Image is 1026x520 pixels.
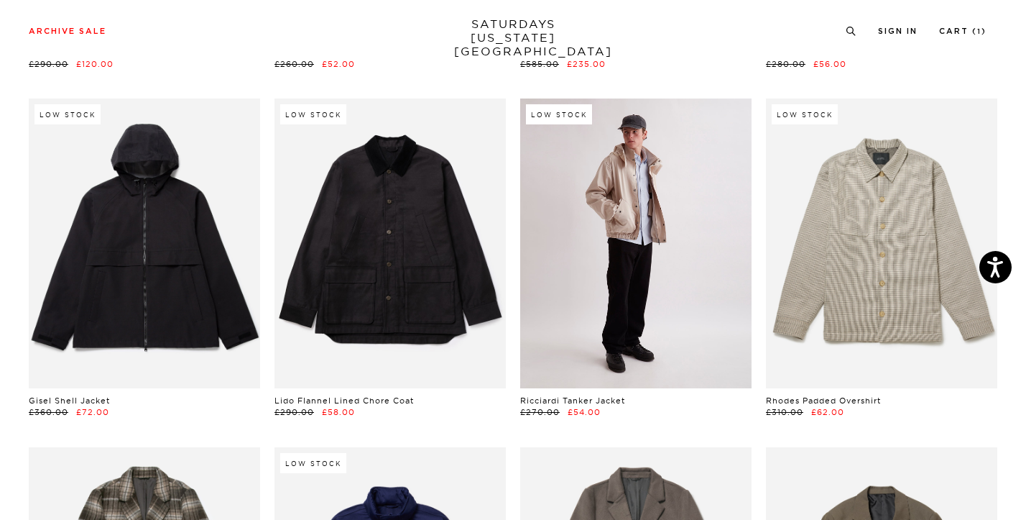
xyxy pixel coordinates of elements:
[520,59,559,69] span: £585.00
[520,407,560,417] span: £270.00
[520,396,625,406] a: Ricciardi Tanker Jacket
[76,407,109,417] span: £72.00
[811,407,844,417] span: £62.00
[878,27,918,35] a: Sign In
[34,104,101,124] div: Low Stock
[280,453,346,473] div: Low Stock
[29,396,110,406] a: Gisel Shell Jacket
[29,27,106,35] a: Archive Sale
[977,29,981,35] small: 1
[766,396,881,406] a: Rhodes Padded Overshirt
[526,104,592,124] div: Low Stock
[76,59,114,69] span: £120.00
[766,59,805,69] span: £280.00
[568,407,601,417] span: £54.00
[772,104,838,124] div: Low Stock
[29,407,68,417] span: £360.00
[813,59,846,69] span: £56.00
[274,396,414,406] a: Lido Flannel Lined Chore Coat
[766,407,803,417] span: £310.00
[274,407,314,417] span: £290.00
[274,59,314,69] span: £260.00
[454,17,573,58] a: SATURDAYS[US_STATE][GEOGRAPHIC_DATA]
[567,59,606,69] span: £235.00
[939,27,986,35] a: Cart (1)
[322,407,355,417] span: £58.00
[29,59,68,69] span: £290.00
[322,59,355,69] span: £52.00
[280,104,346,124] div: Low Stock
